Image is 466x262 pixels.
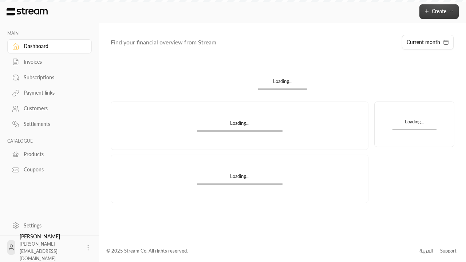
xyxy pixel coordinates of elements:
div: Loading... [197,120,283,130]
span: Find your financial overview from Stream [111,39,216,45]
div: Subscriptions [24,74,83,81]
div: Coupons [24,166,83,173]
div: [PERSON_NAME] [20,233,80,262]
img: Logo [6,8,48,16]
a: Support [438,245,459,258]
div: Products [24,151,83,158]
a: Invoices [7,55,92,69]
a: Settlements [7,117,92,131]
a: Customers [7,102,92,116]
p: CATALOGUE [7,138,92,144]
div: Payment links [24,89,83,96]
div: العربية [419,247,433,255]
div: © 2025 Stream Co. All rights reserved. [106,247,188,255]
a: Subscriptions [7,70,92,84]
div: Settlements [24,120,83,128]
div: Invoices [24,58,83,65]
div: Loading... [197,173,283,183]
div: Dashboard [24,43,83,50]
a: Payment links [7,86,92,100]
span: [PERSON_NAME][EMAIL_ADDRESS][DOMAIN_NAME] [20,241,58,261]
div: Customers [24,105,83,112]
a: Dashboard [7,39,92,53]
button: Create [419,4,459,19]
a: Settings [7,218,92,233]
a: Products [7,147,92,161]
span: Create [432,8,446,14]
div: Loading... [258,78,307,88]
a: Coupons [7,163,92,177]
p: MAIN [7,31,92,36]
button: Current month [402,35,454,49]
div: Settings [24,222,83,229]
div: Loading... [392,118,437,129]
